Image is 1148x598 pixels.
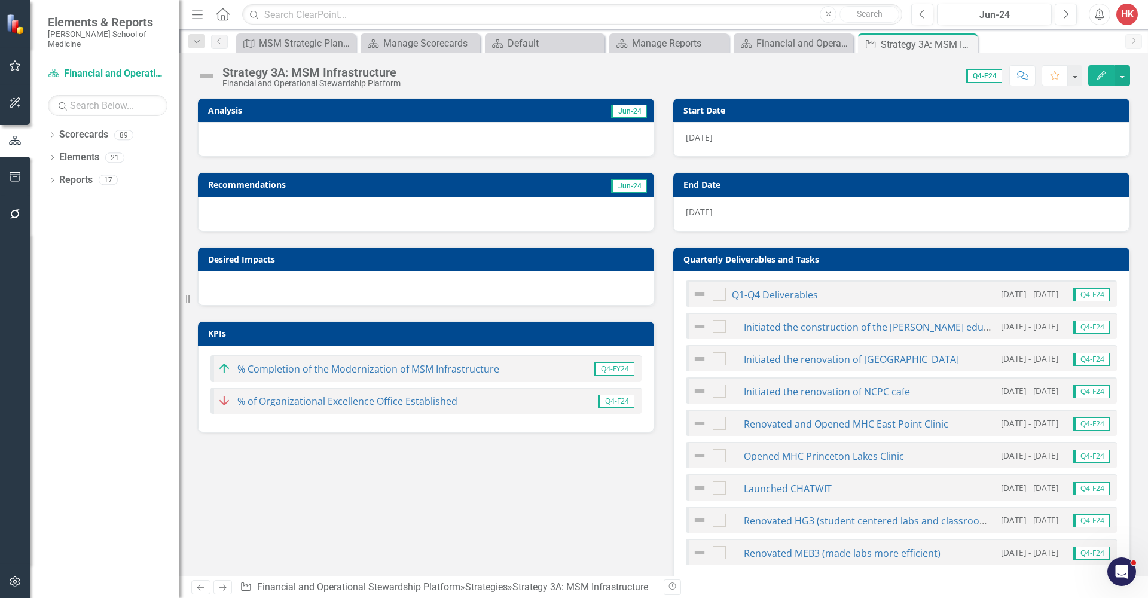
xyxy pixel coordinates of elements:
a: Manage Reports [612,36,726,51]
span: Q4-F24 [1073,321,1110,334]
span: Q4-F24 [598,395,634,408]
a: MSM Strategic Plan Architecture (MSM's Preferred Future) [239,36,353,51]
h3: Start Date [683,106,1123,115]
a: Reports [59,173,93,187]
div: Manage Scorecards [383,36,477,51]
div: Jun-24 [941,8,1048,22]
img: Not Defined [692,416,707,431]
img: Target Met or Exceeded [217,361,231,376]
a: Manage Scorecards [364,36,477,51]
button: Search [839,6,899,23]
a: Strategies [465,581,508,593]
a: Scorecards [59,128,108,142]
img: Not Defined [692,513,707,527]
span: Elements & Reports [48,15,167,29]
small: [DATE] - [DATE] [1001,385,1058,396]
div: Default [508,36,602,51]
h3: End Date [683,180,1123,189]
span: Search [857,9,883,19]
button: HK [1116,4,1138,25]
h3: Quarterly Deliverables and Tasks [683,255,1123,264]
h3: Desired Impacts [208,255,648,264]
span: Q4-F24 [1073,417,1110,431]
div: Strategy 3A: MSM Infrastructure [222,66,401,79]
iframe: Intercom live chat [1107,557,1136,586]
h3: Recommendations [208,180,506,189]
small: [DATE] - [DATE] [1001,353,1058,364]
div: Financial and Operational Stewardship Platform Scorecard [756,36,850,51]
div: Manage Reports [632,36,726,51]
a: Opened MHC Princeton Lakes Clinic [744,450,904,463]
small: [PERSON_NAME] School of Medicine [48,29,167,49]
img: Not Defined [692,319,707,334]
a: Initiated the construction of the [PERSON_NAME] education conference center [744,321,1097,334]
div: 21 [105,152,124,163]
input: Search ClearPoint... [242,4,902,25]
small: [DATE] - [DATE] [1001,450,1058,461]
img: Not Defined [692,384,707,398]
span: Q4-F24 [1073,288,1110,301]
span: Jun-24 [611,105,647,118]
img: Not Defined [692,481,707,495]
span: Q4-F24 [1073,482,1110,495]
a: Initiated the renovation of NCPC cafe [744,385,910,398]
div: Financial and Operational Stewardship Platform [222,79,401,88]
a: Initiated the renovation of [GEOGRAPHIC_DATA] [744,353,959,366]
a: Renovated and Opened MHC East Point Clinic [744,417,948,431]
small: [DATE] - [DATE] [1001,547,1058,558]
a: % Completion of the Modernization of MSM Infrastructure [237,362,499,376]
a: Launched CHATWIT [744,482,832,495]
span: Jun-24 [611,179,647,193]
div: » » [240,581,655,594]
span: Q4-F24 [1073,547,1110,560]
span: Q4-F24 [1073,353,1110,366]
small: [DATE] - [DATE] [1001,417,1058,429]
span: Q4-F24 [1073,514,1110,527]
input: Search Below... [48,95,167,116]
a: Default [488,36,602,51]
span: [DATE] [686,206,713,218]
div: MSM Strategic Plan Architecture (MSM's Preferred Future) [259,36,353,51]
small: [DATE] - [DATE] [1001,288,1058,300]
div: Strategy 3A: MSM Infrastructure [881,37,975,52]
span: Q4-FY24 [594,362,634,376]
small: [DATE] - [DATE] [1001,321,1058,332]
div: Strategy 3A: MSM Infrastructure [512,581,648,593]
h3: KPIs [208,329,648,338]
img: Not Defined [692,352,707,366]
a: % of Organizational Excellence Office Established [237,395,457,408]
small: [DATE] - [DATE] [1001,514,1058,526]
a: Financial and Operational Stewardship Platform Scorecard [737,36,850,51]
span: Q4-F24 [1073,450,1110,463]
img: Not Defined [692,545,707,560]
button: Jun-24 [937,4,1052,25]
a: Q1-Q4 Deliverables [732,288,818,301]
h3: Analysis [208,106,419,115]
a: Financial and Operational Stewardship Platform [257,581,460,593]
img: Target Not Close to Being Met [217,393,231,408]
img: ClearPoint Strategy [5,13,28,35]
a: Elements [59,151,99,164]
div: 89 [114,130,133,140]
span: Q4-F24 [966,69,1002,83]
div: 17 [99,175,118,185]
span: Q4-F24 [1073,385,1110,398]
small: [DATE] - [DATE] [1001,482,1058,493]
a: Renovated MEB3 (made labs more efficient) [744,547,941,560]
img: Not Defined [692,448,707,463]
img: Not Defined [692,287,707,301]
a: Financial and Operational Stewardship Platform [48,67,167,81]
img: Not Defined [197,66,216,86]
span: [DATE] [686,132,713,143]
